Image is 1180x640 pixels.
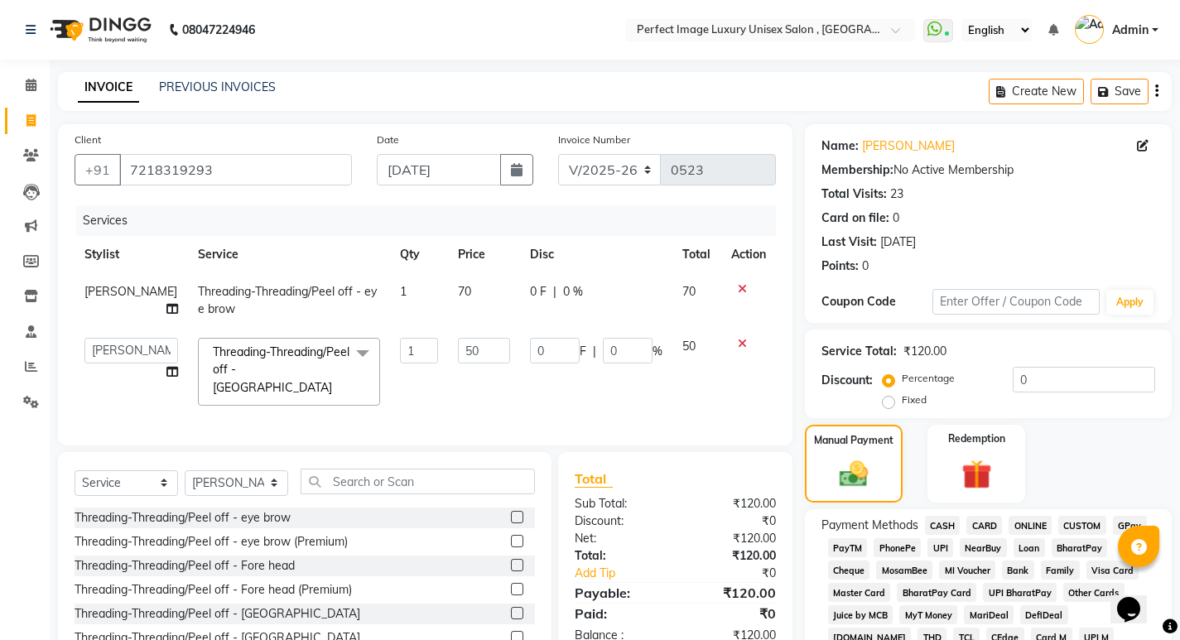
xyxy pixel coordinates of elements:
[964,605,1014,624] span: MariDeal
[828,583,891,602] span: Master Card
[75,557,295,575] div: Threading-Threading/Peel off - Fore head
[593,343,596,360] span: |
[966,516,1002,535] span: CARD
[580,343,586,360] span: F
[1086,561,1139,580] span: Visa Card
[119,154,352,185] input: Search by Name/Mobile/Email/Code
[902,392,927,407] label: Fixed
[925,516,961,535] span: CASH
[821,372,873,389] div: Discount:
[188,236,390,273] th: Service
[814,433,893,448] label: Manual Payment
[927,538,953,557] span: UPI
[675,604,787,623] div: ₹0
[899,605,957,624] span: MyT Money
[893,209,899,227] div: 0
[675,530,787,547] div: ₹120.00
[960,538,1007,557] span: NearBuy
[653,343,662,360] span: %
[75,154,121,185] button: +91
[939,561,995,580] span: MI Voucher
[821,517,918,534] span: Payment Methods
[562,604,675,623] div: Paid:
[828,605,893,624] span: Juice by MCB
[1110,574,1163,623] iframe: chat widget
[448,236,520,273] th: Price
[75,236,188,273] th: Stylist
[821,209,889,227] div: Card on file:
[675,512,787,530] div: ₹0
[562,547,675,565] div: Total:
[694,565,788,582] div: ₹0
[562,583,675,603] div: Payable:
[562,565,694,582] a: Add Tip
[553,283,556,301] span: |
[890,185,903,203] div: 23
[821,343,897,360] div: Service Total:
[458,284,471,299] span: 70
[897,583,976,602] span: BharatPay Card
[558,132,630,147] label: Invoice Number
[821,161,893,179] div: Membership:
[198,284,377,316] span: Threading-Threading/Peel off - eye brow
[828,538,868,557] span: PayTM
[1014,538,1045,557] span: Loan
[1075,15,1104,44] img: Admin
[821,257,859,275] div: Points:
[821,161,1155,179] div: No Active Membership
[989,79,1084,104] button: Create New
[675,583,787,603] div: ₹120.00
[562,512,675,530] div: Discount:
[672,236,721,273] th: Total
[952,456,1001,493] img: _gift.svg
[400,284,407,299] span: 1
[948,431,1005,446] label: Redemption
[75,533,348,551] div: Threading-Threading/Peel off - eye brow (Premium)
[390,236,448,273] th: Qty
[831,458,877,491] img: _cash.svg
[42,7,156,53] img: logo
[562,495,675,512] div: Sub Total:
[902,371,955,386] label: Percentage
[1091,79,1149,104] button: Save
[159,79,276,94] a: PREVIOUS INVOICES
[675,495,787,512] div: ₹120.00
[1112,22,1149,39] span: Admin
[332,380,340,395] a: x
[1002,561,1034,580] span: Bank
[182,7,255,53] b: 08047224946
[932,289,1100,315] input: Enter Offer / Coupon Code
[675,547,787,565] div: ₹120.00
[862,137,955,155] a: [PERSON_NAME]
[682,339,696,354] span: 50
[821,293,932,310] div: Coupon Code
[1106,290,1154,315] button: Apply
[84,284,177,299] span: [PERSON_NAME]
[821,137,859,155] div: Name:
[682,284,696,299] span: 70
[76,205,788,236] div: Services
[78,73,139,103] a: INVOICE
[377,132,399,147] label: Date
[721,236,776,273] th: Action
[1113,516,1147,535] span: GPay
[213,344,349,395] span: Threading-Threading/Peel off - [GEOGRAPHIC_DATA]
[903,343,946,360] div: ₹120.00
[562,530,675,547] div: Net:
[862,257,869,275] div: 0
[1052,538,1108,557] span: BharatPay
[530,283,547,301] span: 0 F
[983,583,1057,602] span: UPI BharatPay
[828,561,870,580] span: Cheque
[821,185,887,203] div: Total Visits:
[1041,561,1080,580] span: Family
[301,469,535,494] input: Search or Scan
[575,470,613,488] span: Total
[75,132,101,147] label: Client
[1063,583,1125,602] span: Other Cards
[75,581,352,599] div: Threading-Threading/Peel off - Fore head (Premium)
[880,233,916,251] div: [DATE]
[1020,605,1068,624] span: DefiDeal
[75,509,291,527] div: Threading-Threading/Peel off - eye brow
[1009,516,1052,535] span: ONLINE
